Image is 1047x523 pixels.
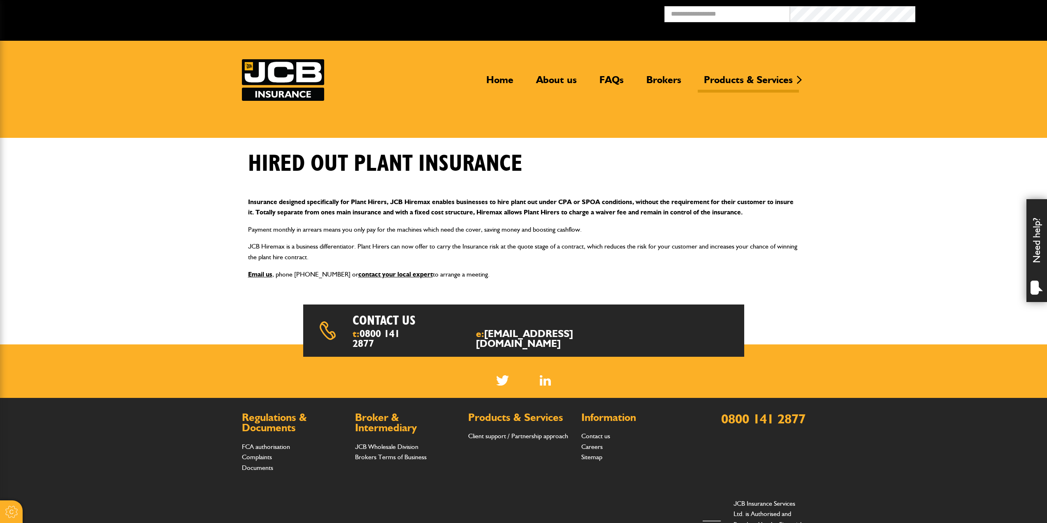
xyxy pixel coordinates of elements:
a: contact your local expert [358,270,433,278]
a: 0800 141 2877 [353,328,400,349]
p: Insurance designed specifically for Plant Hirers, JCB Hiremax enables businesses to hire plant ou... [248,197,799,218]
a: Client support / Partnership approach [468,432,568,440]
a: Home [480,74,520,93]
a: Documents [242,464,273,472]
span: t: [353,329,407,349]
p: Payment monthly in arrears means you only pay for the machines which need the cover, saving money... [248,224,799,235]
h2: Products & Services [468,412,573,423]
h2: Broker & Intermediary [355,412,460,433]
a: Brokers [640,74,687,93]
a: Email us [248,270,272,278]
h2: Information [581,412,686,423]
img: JCB Insurance Services logo [242,59,324,101]
a: [EMAIL_ADDRESS][DOMAIN_NAME] [476,328,573,349]
a: FCA authorisation [242,443,290,451]
img: Twitter [496,375,509,386]
div: Need help? [1026,199,1047,302]
h2: Regulations & Documents [242,412,347,433]
a: LinkedIn [540,375,551,386]
a: Sitemap [581,453,602,461]
a: FAQs [593,74,630,93]
h2: Contact us [353,313,546,328]
a: Careers [581,443,603,451]
a: Complaints [242,453,272,461]
p: JCB Hiremax is a business differentiator. Plant Hirers can now offer to carry the Insurance risk ... [248,241,799,262]
a: Products & Services [698,74,799,93]
a: JCB Wholesale Division [355,443,418,451]
img: Linked In [540,375,551,386]
button: Broker Login [915,6,1041,19]
a: JCB Insurance Services [242,59,324,101]
p: , phone [PHONE_NUMBER] or to arrange a meeting. [248,269,799,280]
h1: Hired out plant insurance [248,150,522,178]
span: e: [476,329,614,349]
a: 0800 141 2877 [721,411,806,427]
a: Brokers Terms of Business [355,453,427,461]
a: About us [530,74,583,93]
a: Contact us [581,432,610,440]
